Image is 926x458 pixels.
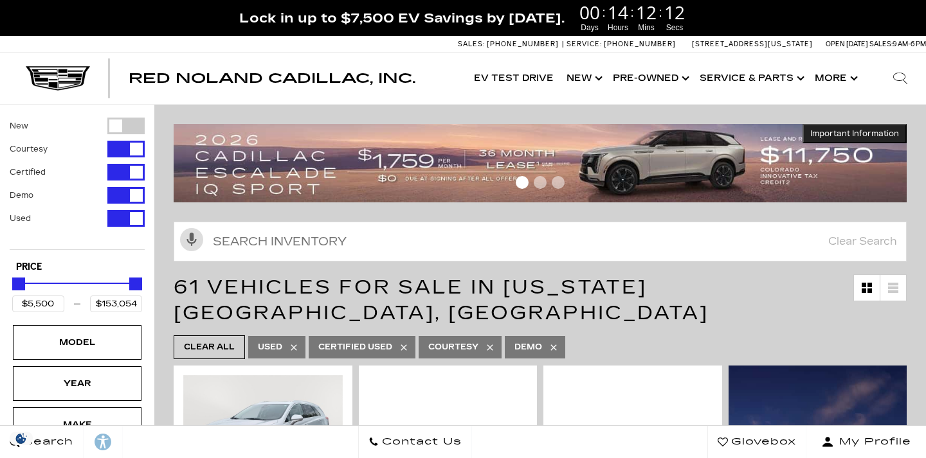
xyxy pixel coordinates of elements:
[45,418,109,432] div: Make
[606,3,630,21] span: 14
[534,176,547,189] span: Go to slide 2
[803,124,907,143] button: Important Information
[552,176,565,189] span: Go to slide 3
[806,426,926,458] button: Open user profile menu
[10,119,28,132] label: New
[707,426,806,458] a: Glovebox
[12,277,25,290] div: Minimum Price
[634,3,658,21] span: 12
[458,40,485,48] span: Sales:
[12,295,64,312] input: Minimum
[692,40,813,48] a: [STREET_ADDRESS][US_STATE]
[577,22,602,33] span: Days
[10,118,145,249] div: Filter by Vehicle Type
[658,3,662,22] span: :
[810,128,899,139] span: Important Information
[10,212,31,225] label: Used
[577,3,602,21] span: 00
[6,432,36,445] section: Click to Open Cookie Consent Modal
[13,366,141,401] div: YearYear
[893,40,926,48] span: 9 AM-6 PM
[6,432,36,445] img: Opt-Out Icon
[604,40,676,48] span: [PHONE_NUMBER]
[129,72,415,85] a: Red Noland Cadillac, Inc.
[567,40,602,48] span: Service:
[602,3,606,22] span: :
[318,339,392,355] span: Certified Used
[174,276,709,324] span: 61 Vehicles for Sale in [US_STATE][GEOGRAPHIC_DATA], [GEOGRAPHIC_DATA]
[13,325,141,360] div: ModelModel
[728,433,796,451] span: Glovebox
[630,3,634,22] span: :
[606,53,693,104] a: Pre-Owned
[458,40,562,48] a: Sales: [PHONE_NUMBER]
[808,53,862,104] button: More
[634,22,658,33] span: Mins
[606,22,630,33] span: Hours
[514,339,542,355] span: Demo
[90,295,142,312] input: Maximum
[428,339,478,355] span: Courtesy
[180,228,203,251] svg: Click to toggle on voice search
[358,426,472,458] a: Contact Us
[562,40,679,48] a: Service: [PHONE_NUMBER]
[16,261,138,273] h5: Price
[174,222,907,261] input: Search Inventory
[869,40,893,48] span: Sales:
[834,433,911,451] span: My Profile
[12,273,142,312] div: Price
[693,53,808,104] a: Service & Parts
[10,143,48,155] label: Courtesy
[184,339,235,355] span: Clear All
[826,40,868,48] span: Open [DATE]
[560,53,606,104] a: New
[45,376,109,391] div: Year
[20,433,73,451] span: Search
[10,166,46,179] label: Certified
[129,71,415,86] span: Red Noland Cadillac, Inc.
[468,53,560,104] a: EV Test Drive
[662,3,687,21] span: 12
[10,189,33,202] label: Demo
[662,22,687,33] span: Secs
[258,339,282,355] span: Used
[487,40,559,48] span: [PHONE_NUMBER]
[379,433,462,451] span: Contact Us
[174,124,907,202] img: 2509-September-FOM-Escalade-IQ-Lease9
[26,66,90,91] img: Cadillac Dark Logo with Cadillac White Text
[904,6,920,22] a: Close
[516,176,529,189] span: Go to slide 1
[13,407,141,442] div: MakeMake
[129,277,142,290] div: Maximum Price
[45,335,109,349] div: Model
[239,10,565,26] span: Lock in up to $7,500 EV Savings by [DATE].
